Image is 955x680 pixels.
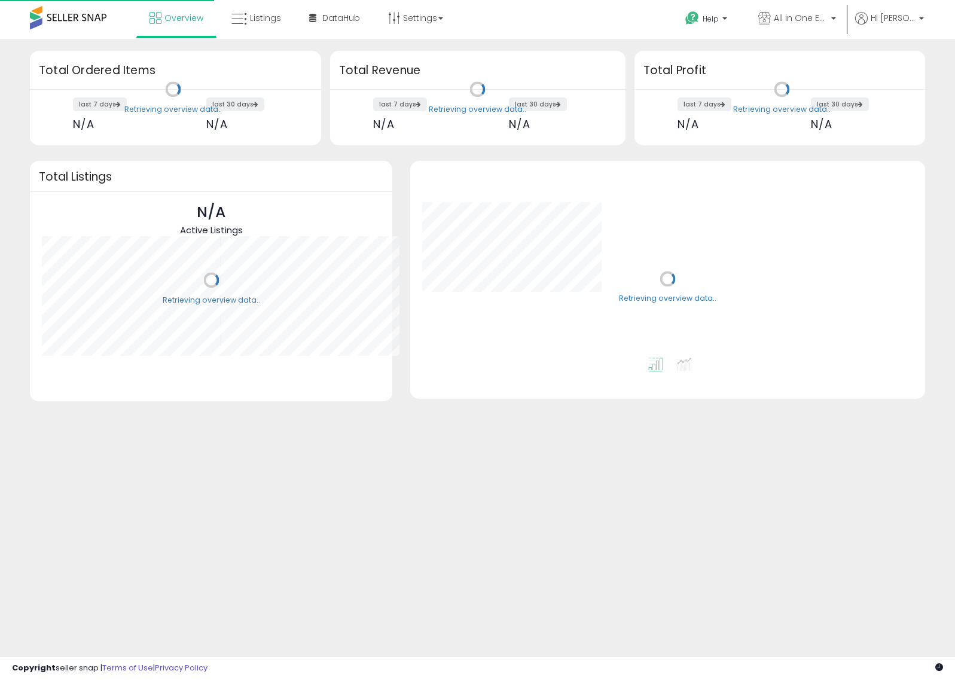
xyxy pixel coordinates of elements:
[774,12,828,24] span: All in One Emporium
[250,12,281,24] span: Listings
[685,11,700,26] i: Get Help
[429,104,526,115] div: Retrieving overview data..
[164,12,203,24] span: Overview
[619,294,716,304] div: Retrieving overview data..
[855,12,924,39] a: Hi [PERSON_NAME]
[871,12,916,24] span: Hi [PERSON_NAME]
[322,12,360,24] span: DataHub
[703,14,719,24] span: Help
[124,104,222,115] div: Retrieving overview data..
[676,2,739,39] a: Help
[163,295,260,306] div: Retrieving overview data..
[733,104,831,115] div: Retrieving overview data..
